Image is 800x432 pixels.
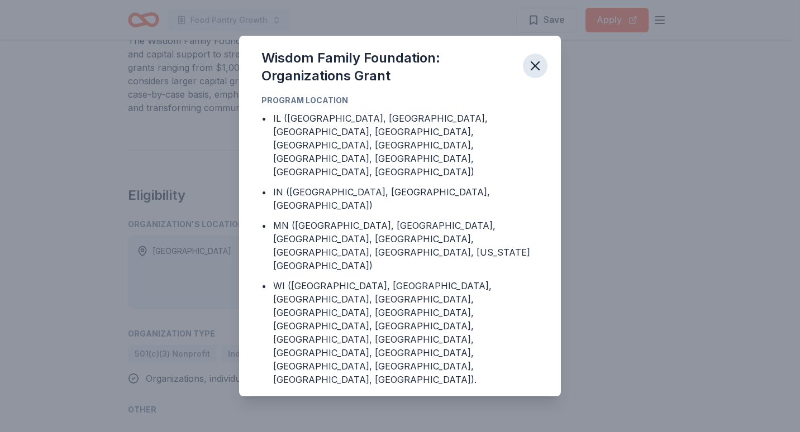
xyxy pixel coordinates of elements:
div: Wisdom Family Foundation: Organizations Grant [261,49,514,85]
div: • [261,219,266,232]
div: • [261,279,266,292]
div: • [261,185,266,199]
div: • [261,112,266,125]
div: WI ([GEOGRAPHIC_DATA], [GEOGRAPHIC_DATA], [GEOGRAPHIC_DATA], [GEOGRAPHIC_DATA], [GEOGRAPHIC_DATA]... [273,279,539,386]
div: MN ([GEOGRAPHIC_DATA], [GEOGRAPHIC_DATA], [GEOGRAPHIC_DATA], [GEOGRAPHIC_DATA], [GEOGRAPHIC_DATA]... [273,219,539,272]
div: Program Location [261,94,539,107]
div: IL ([GEOGRAPHIC_DATA], [GEOGRAPHIC_DATA], [GEOGRAPHIC_DATA], [GEOGRAPHIC_DATA], [GEOGRAPHIC_DATA]... [273,112,539,179]
div: IN ([GEOGRAPHIC_DATA], [GEOGRAPHIC_DATA], [GEOGRAPHIC_DATA]) [273,185,539,212]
